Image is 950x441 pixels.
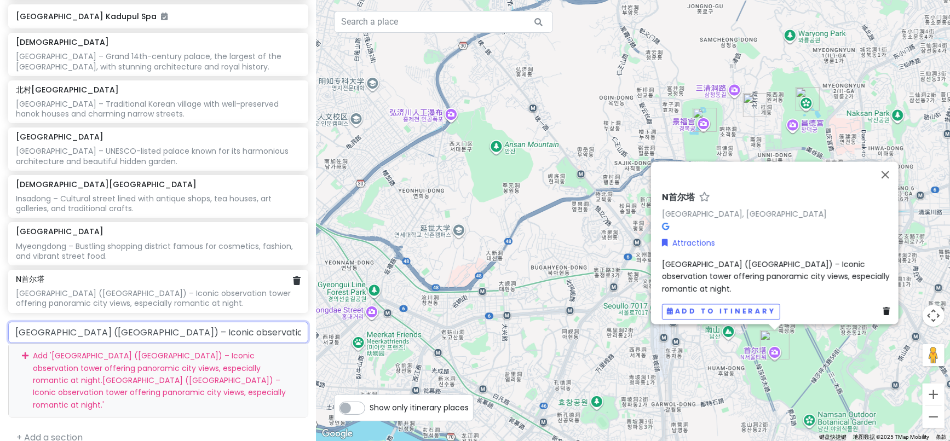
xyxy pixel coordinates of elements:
[334,11,553,33] input: Search a place
[16,194,301,213] div: Insadong – Cultural street lined with antique shops, tea houses, art galleries, and traditional c...
[819,433,847,441] button: 键盘快捷键
[872,161,899,188] button: 关闭
[16,99,301,119] div: [GEOGRAPHIC_DATA] – Traditional Korean village with well-preserved hanok houses and charming narr...
[16,37,109,47] h6: [DEMOGRAPHIC_DATA]
[16,146,301,166] div: [GEOGRAPHIC_DATA] – UNESCO-listed palace known for its harmonious architecture and beautiful hidd...
[16,11,301,21] h6: [GEOGRAPHIC_DATA] Kadupul Spa
[16,132,103,142] h6: [GEOGRAPHIC_DATA]
[739,89,771,121] div: 北村韩屋村
[923,406,945,428] button: 缩小
[319,427,355,441] a: 在 Google 地图中打开此区域（会打开一个新窗口）
[791,83,824,115] div: 昌德宫后苑
[16,274,44,284] h6: N首尔塔
[8,322,308,344] input: + Add place or address
[699,192,710,204] a: Star place
[936,434,947,440] a: 条款
[756,326,794,364] div: N首尔塔
[923,384,945,405] button: 放大
[319,427,355,441] img: Google
[9,344,308,417] div: Add ' [GEOGRAPHIC_DATA] ([GEOGRAPHIC_DATA]) – Iconic observation tower offering panoramic city vi...
[923,344,945,366] button: 将街景小人拖到地图上以打开街景
[662,208,827,219] a: [GEOGRAPHIC_DATA], [GEOGRAPHIC_DATA]
[662,237,715,249] a: Attractions
[688,103,721,136] div: 景福宫
[161,13,168,20] i: Added to itinerary
[16,179,197,189] h6: [DEMOGRAPHIC_DATA][GEOGRAPHIC_DATA]
[883,306,894,318] a: Delete place
[662,259,892,294] span: [GEOGRAPHIC_DATA] ([GEOGRAPHIC_DATA]) – Iconic observation tower offering panoramic city views, e...
[662,304,780,320] button: Add to itinerary
[662,223,669,230] i: Google Maps
[293,275,301,287] a: Delete place
[16,51,301,71] div: [GEOGRAPHIC_DATA] – Grand 14th-century palace, the largest of the [GEOGRAPHIC_DATA], with stunnin...
[16,288,301,308] div: [GEOGRAPHIC_DATA] ([GEOGRAPHIC_DATA]) – Iconic observation tower offering panoramic city views, e...
[16,241,301,261] div: Myeongdong – Bustling shopping district famous for cosmetics, fashion, and vibrant street food.
[853,434,929,440] span: 地图数据 ©2025 TMap Mobility
[662,192,695,204] h6: N首尔塔
[16,227,103,236] h6: [GEOGRAPHIC_DATA]
[923,305,945,327] button: 地图镜头控件
[370,402,469,414] span: Show only itinerary places
[16,85,119,95] h6: 北村[GEOGRAPHIC_DATA]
